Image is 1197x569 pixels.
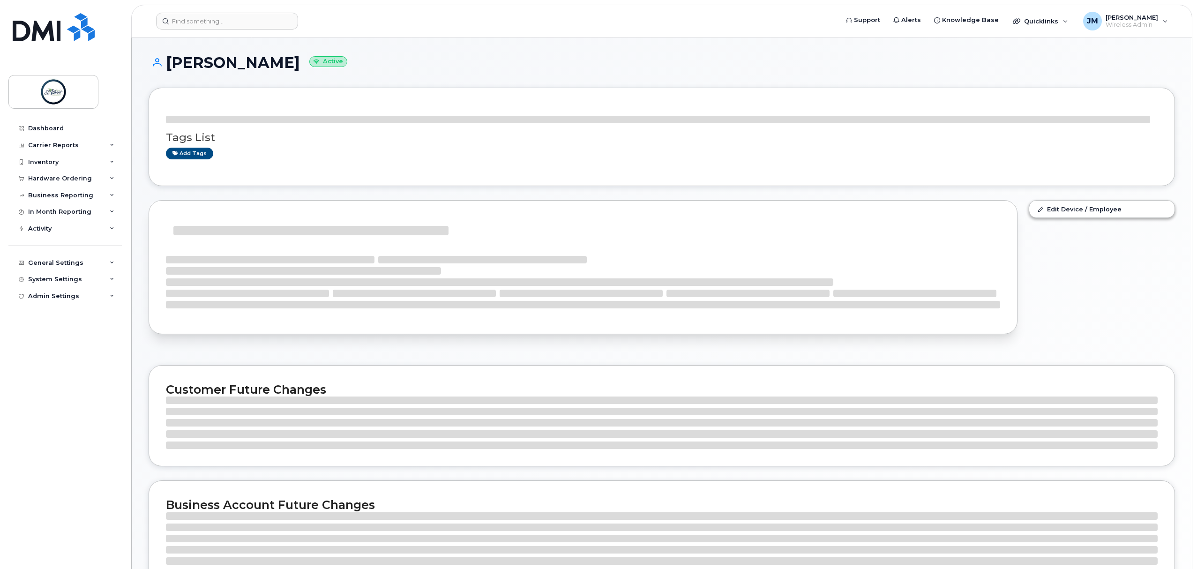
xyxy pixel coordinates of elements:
[166,382,1158,397] h2: Customer Future Changes
[1029,201,1175,217] a: Edit Device / Employee
[166,498,1158,512] h2: Business Account Future Changes
[166,148,213,159] a: Add tags
[309,56,347,67] small: Active
[149,54,1175,71] h1: [PERSON_NAME]
[166,132,1158,143] h3: Tags List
